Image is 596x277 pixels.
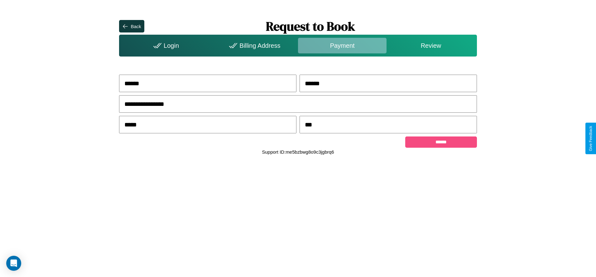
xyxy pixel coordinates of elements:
div: Give Feedback [589,126,593,151]
button: Back [119,20,144,32]
div: Review [387,38,475,53]
h1: Request to Book [144,18,477,35]
div: Login [121,38,209,53]
div: Billing Address [209,38,298,53]
div: Payment [298,38,387,53]
div: Back [131,24,141,29]
p: Support ID: me5bzbwg8o9c3jgbrq6 [262,148,334,156]
div: Open Intercom Messenger [6,256,21,271]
